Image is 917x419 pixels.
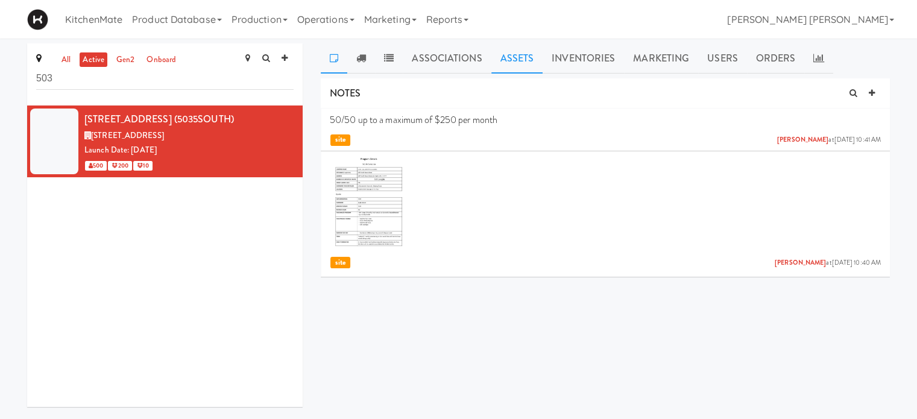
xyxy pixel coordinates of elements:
[58,52,74,68] a: all
[624,43,698,74] a: Marketing
[403,43,491,74] a: Associations
[84,110,294,128] div: [STREET_ADDRESS] (5035SOUTH)
[113,52,137,68] a: gen2
[27,9,48,30] img: Micromart
[775,259,881,268] span: at [DATE] 10:40 AM
[543,43,624,74] a: Inventories
[85,161,107,171] span: 500
[775,258,826,267] a: [PERSON_NAME]
[777,136,881,145] span: at [DATE] 10:41 AM
[330,134,350,146] span: site
[133,161,153,171] span: 10
[777,135,828,144] a: [PERSON_NAME]
[80,52,107,68] a: active
[91,130,164,141] span: [STREET_ADDRESS]
[491,43,543,74] a: Assets
[36,68,294,90] input: Search site
[698,43,747,74] a: Users
[84,143,294,158] div: Launch Date: [DATE]
[333,156,405,247] img: dhbi3rltowazyoxvvddt.png
[27,106,303,177] li: [STREET_ADDRESS] (5035SOUTH)[STREET_ADDRESS]Launch Date: [DATE] 500 200 10
[330,86,361,100] span: NOTES
[330,257,350,268] span: site
[330,113,881,127] p: 50/50 up to a maximum of $250 per month
[143,52,179,68] a: onboard
[747,43,805,74] a: Orders
[108,161,131,171] span: 200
